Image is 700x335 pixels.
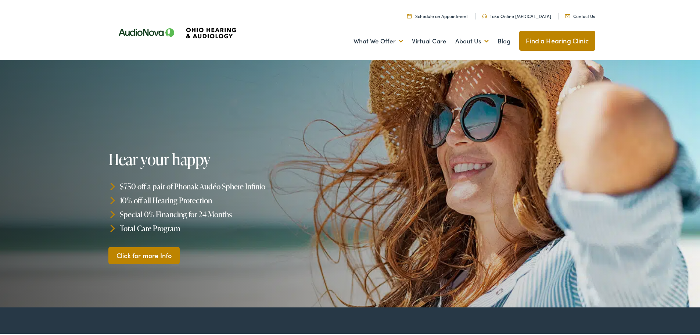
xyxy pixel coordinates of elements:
[455,26,489,53] a: About Us
[519,29,595,49] a: Find a Hearing Clinic
[482,13,487,17] img: Headphones icone to schedule online hearing test in Cincinnati, OH
[108,149,353,166] h1: Hear your happy
[482,11,551,18] a: Take Online [MEDICAL_DATA]
[108,178,353,192] li: $750 off a pair of Phonak Audéo Sphere Infinio
[108,192,353,206] li: 10% off all Hearing Protection
[412,26,446,53] a: Virtual Care
[498,26,510,53] a: Blog
[407,11,468,18] a: Schedule an Appointment
[565,11,595,18] a: Contact Us
[407,12,412,17] img: Calendar Icon to schedule a hearing appointment in Cincinnati, OH
[353,26,403,53] a: What We Offer
[108,206,353,220] li: Special 0% Financing for 24 Months
[108,245,180,263] a: Click for more Info
[565,13,570,17] img: Mail icon representing email contact with Ohio Hearing in Cincinnati, OH
[108,220,353,234] li: Total Care Program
